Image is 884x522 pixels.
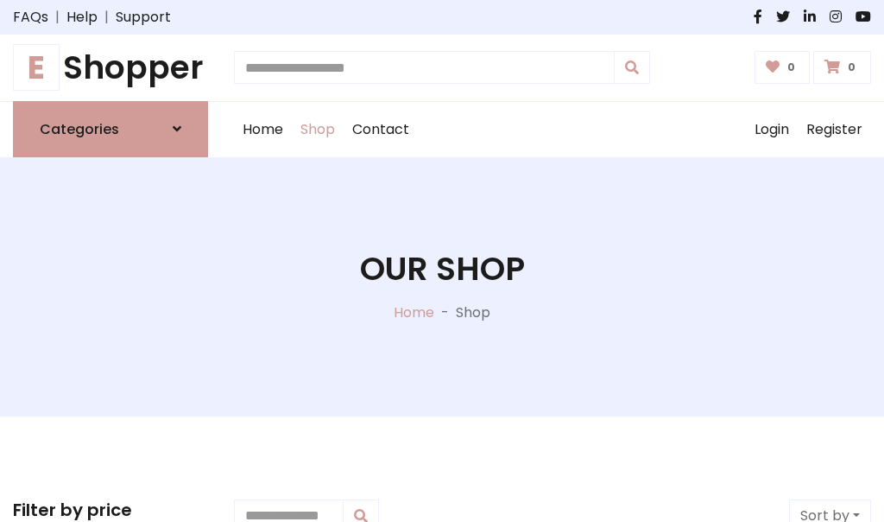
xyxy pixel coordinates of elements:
a: 0 [813,51,871,84]
a: Login [746,102,798,157]
a: Help [66,7,98,28]
h1: Our Shop [360,250,525,289]
a: Contact [344,102,418,157]
a: Categories [13,101,208,157]
h6: Categories [40,121,119,137]
a: 0 [755,51,811,84]
a: Home [394,302,434,322]
span: 0 [783,60,799,75]
a: EShopper [13,48,208,87]
span: | [98,7,116,28]
p: - [434,302,456,323]
span: 0 [843,60,860,75]
a: FAQs [13,7,48,28]
h5: Filter by price [13,500,208,520]
a: Support [116,7,171,28]
a: Register [798,102,871,157]
span: E [13,44,60,91]
span: | [48,7,66,28]
h1: Shopper [13,48,208,87]
p: Shop [456,302,490,323]
a: Shop [292,102,344,157]
a: Home [234,102,292,157]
